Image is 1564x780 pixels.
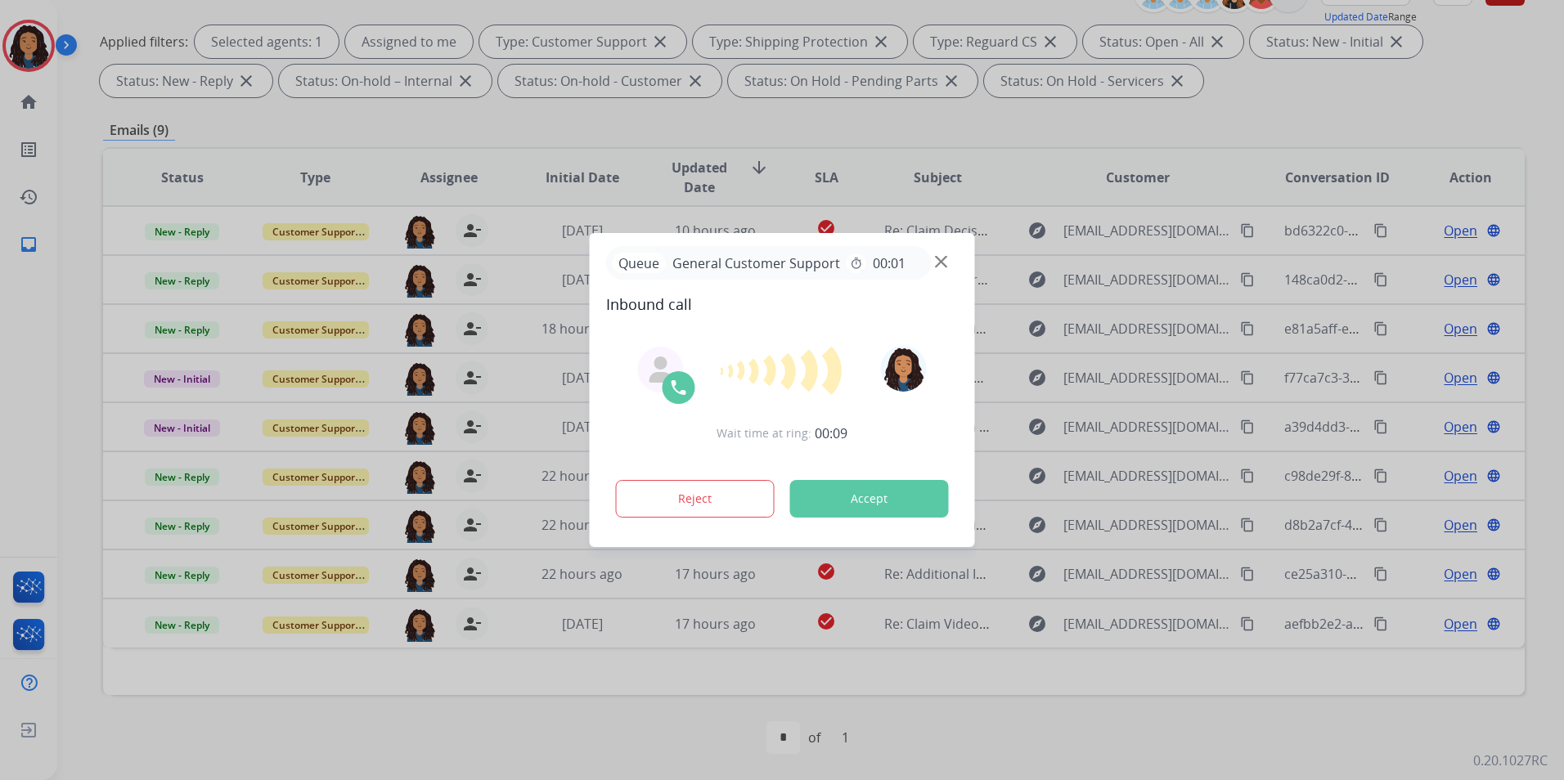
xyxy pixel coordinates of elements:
[935,256,947,268] img: close-button
[613,253,666,273] p: Queue
[616,480,775,518] button: Reject
[1473,751,1548,770] p: 0.20.1027RC
[880,346,926,392] img: avatar
[669,378,689,397] img: call-icon
[648,356,674,383] img: agent-avatar
[873,253,906,273] span: 00:01
[606,293,959,316] span: Inbound call
[666,253,847,273] span: General Customer Support
[717,425,811,442] span: Wait time at ring:
[850,257,863,270] mat-icon: timer
[815,424,847,443] span: 00:09
[790,480,949,518] button: Accept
